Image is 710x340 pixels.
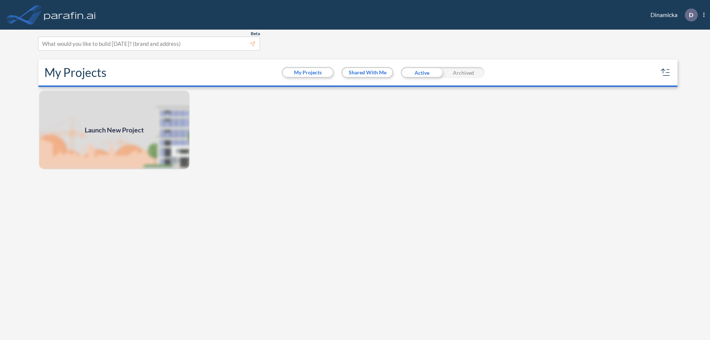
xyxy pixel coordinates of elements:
[38,90,190,170] a: Launch New Project
[401,67,443,78] div: Active
[85,125,144,135] span: Launch New Project
[689,11,693,18] p: D
[38,90,190,170] img: add
[44,65,106,80] h2: My Projects
[660,67,672,78] button: sort
[283,68,333,77] button: My Projects
[639,9,704,21] div: Dinamicka
[251,31,260,37] span: Beta
[443,67,484,78] div: Archived
[342,68,392,77] button: Shared With Me
[43,7,97,22] img: logo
